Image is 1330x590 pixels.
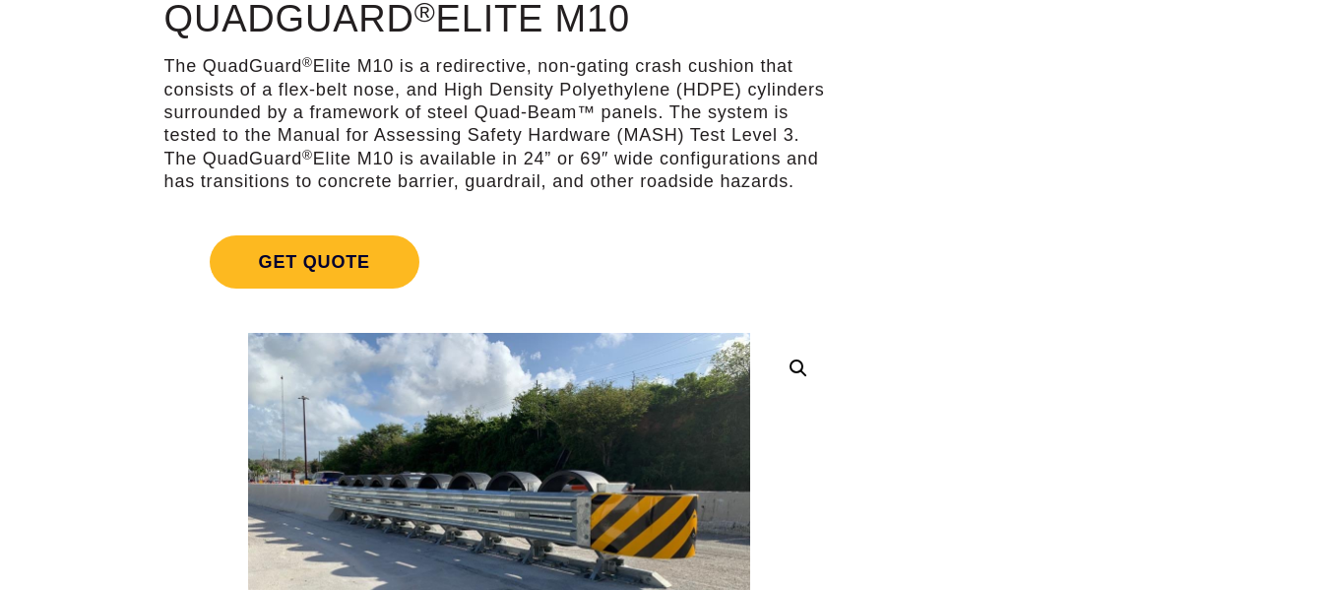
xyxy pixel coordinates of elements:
p: The QuadGuard Elite M10 is a redirective, non-gating crash cushion that consists of a flex-belt n... [164,55,834,193]
sup: ® [302,148,313,163]
span: Get Quote [210,235,419,289]
a: Get Quote [164,212,834,312]
sup: ® [302,55,313,70]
